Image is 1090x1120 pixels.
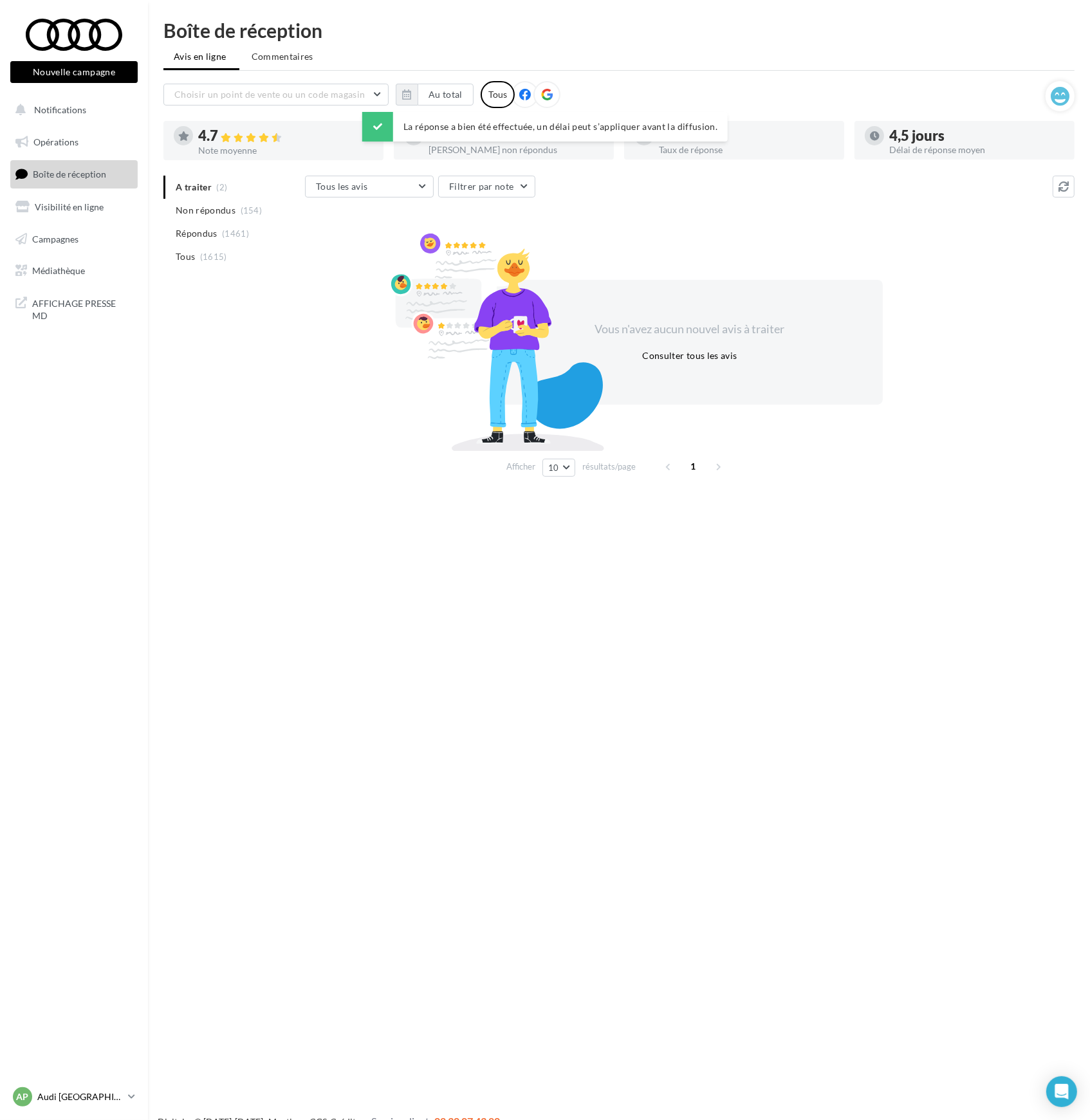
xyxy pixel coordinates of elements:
[163,84,389,106] button: Choisir un point de vente ou un code magasin
[198,129,373,143] div: 4.7
[548,463,559,473] span: 10
[198,146,373,155] div: Note moyenne
[163,21,1075,40] div: Boîte de réception
[200,252,227,262] span: (1615)
[37,1090,123,1103] p: Audi [GEOGRAPHIC_DATA] 17
[10,61,138,83] button: Nouvelle campagne
[8,129,140,156] a: Opérations
[362,112,728,142] div: La réponse a bien été effectuée, un délai peut s’appliquer avant la diffusion.
[33,136,79,147] span: Opérations
[174,89,365,100] span: Choisir un point de vente ou un code magasin
[889,129,1064,143] div: 4,5 jours
[637,348,742,363] button: Consulter tous les avis
[176,250,195,263] span: Tous
[438,176,535,197] button: Filtrer par note
[8,160,140,188] a: Boîte de réception
[17,1090,29,1103] span: AP
[396,84,474,106] button: Au total
[222,228,249,239] span: (1461)
[8,194,140,221] a: Visibilité en ligne
[33,169,106,179] span: Boîte de réception
[32,233,79,244] span: Campagnes
[582,461,636,473] span: résultats/page
[35,201,104,212] span: Visibilité en ligne
[8,289,140,327] a: AFFICHAGE PRESSE MD
[8,257,140,284] a: Médiathèque
[1046,1076,1077,1107] div: Open Intercom Messenger
[418,84,474,106] button: Au total
[176,227,217,240] span: Répondus
[889,145,1064,154] div: Délai de réponse moyen
[8,226,140,253] a: Campagnes
[252,50,313,63] span: Commentaires
[542,459,575,477] button: 10
[506,461,535,473] span: Afficher
[305,176,434,197] button: Tous les avis
[659,145,834,154] div: Taux de réponse
[10,1085,138,1109] a: AP Audi [GEOGRAPHIC_DATA] 17
[32,265,85,276] span: Médiathèque
[316,181,368,192] span: Tous les avis
[579,321,800,338] div: Vous n'avez aucun nouvel avis à traiter
[32,295,133,322] span: AFFICHAGE PRESSE MD
[659,129,834,143] div: 91 %
[481,81,515,108] div: Tous
[176,204,236,217] span: Non répondus
[34,104,86,115] span: Notifications
[8,96,135,124] button: Notifications
[683,456,704,477] span: 1
[241,205,263,216] span: (154)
